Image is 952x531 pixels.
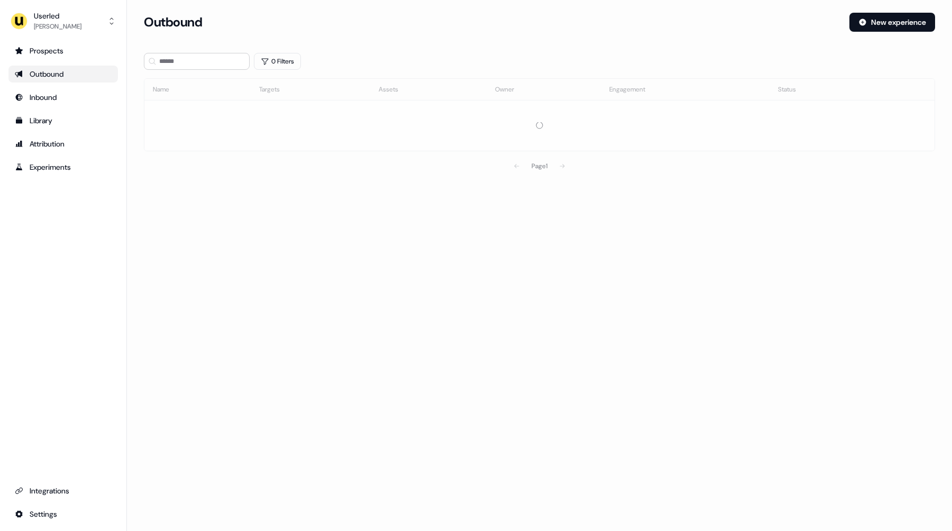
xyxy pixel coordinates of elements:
div: Userled [34,11,81,21]
div: [PERSON_NAME] [34,21,81,32]
h3: Outbound [144,14,202,30]
div: Outbound [15,69,112,79]
div: Inbound [15,92,112,103]
div: Settings [15,509,112,519]
a: Go to integrations [8,482,118,499]
a: Go to templates [8,112,118,129]
div: Prospects [15,45,112,56]
a: Go to Inbound [8,89,118,106]
a: Go to prospects [8,42,118,59]
button: 0 Filters [254,53,301,70]
div: Experiments [15,162,112,172]
a: Go to outbound experience [8,66,118,83]
button: Userled[PERSON_NAME] [8,8,118,34]
div: Attribution [15,139,112,149]
div: Integrations [15,486,112,496]
a: Go to integrations [8,506,118,523]
a: Go to experiments [8,159,118,176]
button: New experience [849,13,935,32]
div: Library [15,115,112,126]
a: Go to attribution [8,135,118,152]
